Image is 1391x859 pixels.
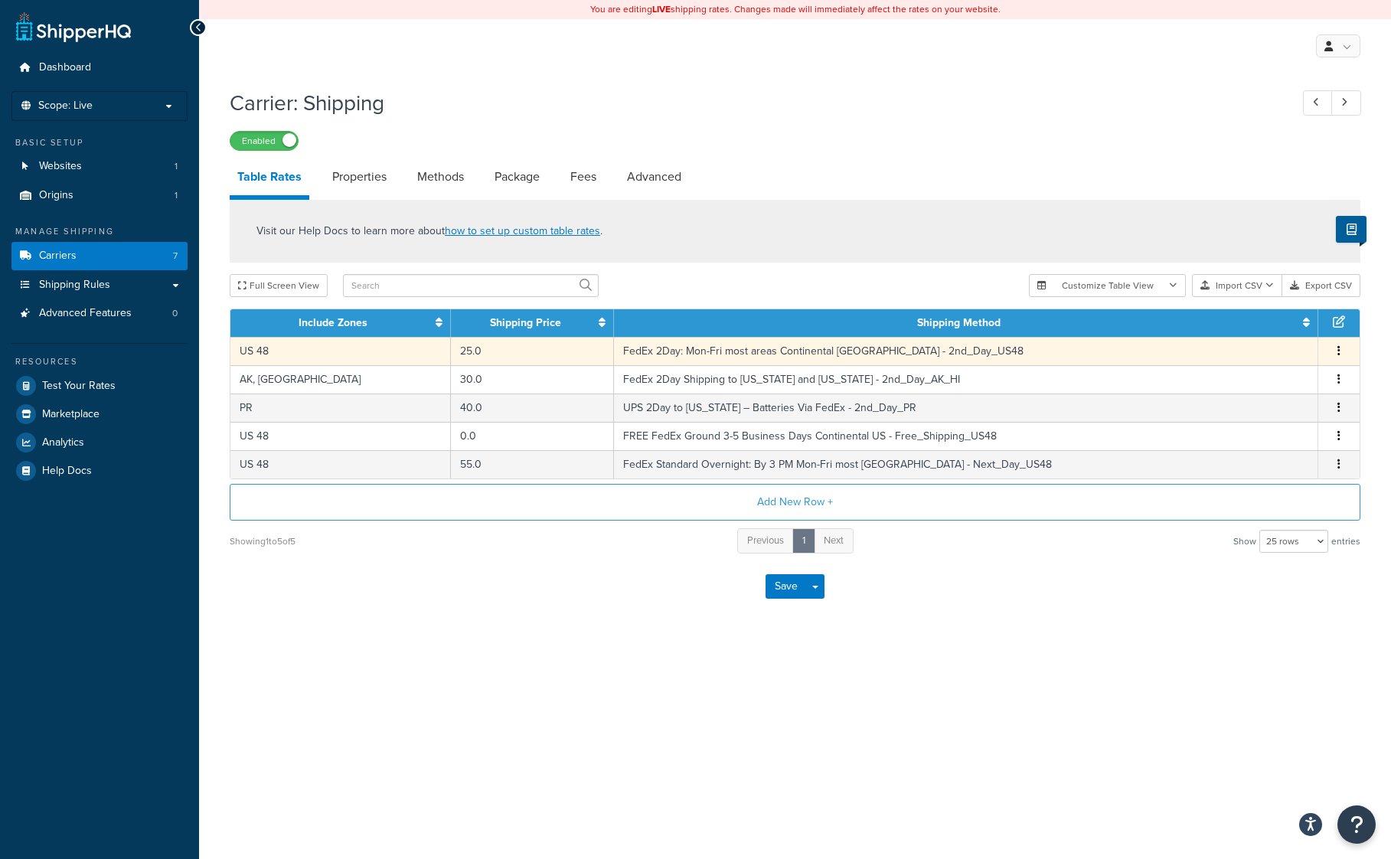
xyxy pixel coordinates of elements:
[343,274,599,297] input: Search
[792,528,815,554] a: 1
[652,2,671,16] b: LIVE
[230,394,451,422] td: PR
[1192,274,1282,297] button: Import CSV
[490,315,561,331] a: Shipping Price
[299,315,367,331] a: Include Zones
[39,279,110,292] span: Shipping Rules
[814,528,854,554] a: Next
[230,531,296,552] div: Showing 1 to 5 of 5
[410,158,472,195] a: Methods
[39,189,73,202] span: Origins
[39,307,132,320] span: Advanced Features
[614,422,1318,450] td: FREE FedEx Ground 3-5 Business Days Continental US - Free_Shipping_US48
[172,307,178,320] span: 0
[175,160,178,173] span: 1
[38,100,93,113] span: Scope: Live
[173,250,178,263] span: 7
[230,88,1275,118] h1: Carrier: Shipping
[230,422,451,450] td: US 48
[230,365,451,394] td: AK, [GEOGRAPHIC_DATA]
[11,136,188,149] div: Basic Setup
[824,533,844,547] span: Next
[11,242,188,270] a: Carriers7
[42,465,92,478] span: Help Docs
[11,54,188,82] a: Dashboard
[11,355,188,368] div: Resources
[11,225,188,238] div: Manage Shipping
[230,132,298,150] label: Enabled
[614,337,1318,365] td: FedEx 2Day: Mon-Fri most areas Continental [GEOGRAPHIC_DATA] - 2nd_Day_US48
[42,380,116,393] span: Test Your Rates
[614,450,1318,478] td: FedEx Standard Overnight: By 3 PM Mon-Fri most [GEOGRAPHIC_DATA] - Next_Day_US48
[11,457,188,485] a: Help Docs
[11,400,188,428] a: Marketplace
[42,408,100,421] span: Marketplace
[230,337,451,365] td: US 48
[451,450,615,478] td: 55.0
[11,372,188,400] a: Test Your Rates
[917,315,1001,331] a: Shipping Method
[230,484,1360,521] button: Add New Row +
[737,528,794,554] a: Previous
[230,450,451,478] td: US 48
[11,152,188,181] li: Websites
[11,181,188,210] li: Origins
[39,61,91,74] span: Dashboard
[11,429,188,456] a: Analytics
[451,337,615,365] td: 25.0
[487,158,547,195] a: Package
[11,242,188,270] li: Carriers
[766,574,807,599] button: Save
[11,299,188,328] a: Advanced Features0
[451,394,615,422] td: 40.0
[230,274,328,297] button: Full Screen View
[11,181,188,210] a: Origins1
[175,189,178,202] span: 1
[11,271,188,299] a: Shipping Rules
[619,158,689,195] a: Advanced
[563,158,604,195] a: Fees
[614,365,1318,394] td: FedEx 2Day Shipping to [US_STATE] and [US_STATE] - 2nd_Day_AK_HI
[1337,805,1376,844] button: Open Resource Center
[256,223,602,240] p: Visit our Help Docs to learn more about .
[614,394,1318,422] td: UPS 2Day to [US_STATE] – Batteries Via FedEx - 2nd_Day_PR
[451,422,615,450] td: 0.0
[451,365,615,394] td: 30.0
[1331,531,1360,552] span: entries
[325,158,394,195] a: Properties
[11,299,188,328] li: Advanced Features
[747,533,784,547] span: Previous
[39,250,77,263] span: Carriers
[230,158,309,200] a: Table Rates
[42,436,84,449] span: Analytics
[1331,90,1361,116] a: Next Record
[11,152,188,181] a: Websites1
[1282,274,1360,297] button: Export CSV
[1029,274,1186,297] button: Customize Table View
[39,160,82,173] span: Websites
[445,223,600,239] a: how to set up custom table rates
[1233,531,1256,552] span: Show
[1303,90,1333,116] a: Previous Record
[1336,216,1367,243] button: Show Help Docs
